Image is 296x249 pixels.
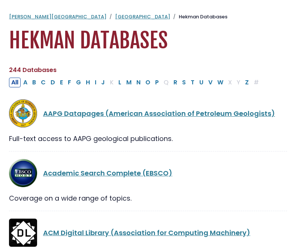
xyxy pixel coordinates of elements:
div: Coverage on a wide range of topics. [9,193,287,203]
button: Filter Results R [171,78,179,87]
button: Filter Results H [84,78,92,87]
button: Filter Results L [116,78,124,87]
a: [PERSON_NAME][GEOGRAPHIC_DATA] [9,13,106,20]
button: Filter Results G [74,78,83,87]
button: Filter Results C [39,78,48,87]
button: Filter Results U [197,78,206,87]
a: Academic Search Complete (EBSCO) [43,168,172,178]
button: Filter Results N [134,78,143,87]
a: ACM Digital Library (Association for Computing Machinery) [43,228,250,237]
button: Filter Results D [48,78,57,87]
span: 244 Databases [9,66,57,74]
button: Filter Results E [58,78,65,87]
div: Alpha-list to filter by first letter of database name [9,77,262,87]
button: Filter Results B [30,78,38,87]
a: [GEOGRAPHIC_DATA] [115,13,170,20]
button: Filter Results V [206,78,215,87]
button: Filter Results I [93,78,99,87]
button: Filter Results O [143,78,152,87]
a: AAPG Datapages (American Association of Petroleum Geologists) [43,109,275,118]
button: Filter Results P [153,78,161,87]
button: Filter Results F [66,78,73,87]
button: Filter Results Z [243,78,251,87]
button: Filter Results M [124,78,134,87]
nav: breadcrumb [9,13,287,21]
h1: Hekman Databases [9,28,287,53]
button: Filter Results A [21,78,30,87]
button: Filter Results W [215,78,226,87]
button: Filter Results T [188,78,197,87]
button: All [9,78,21,87]
li: Hekman Databases [170,13,227,21]
div: Full-text access to AAPG geological publications. [9,133,287,144]
button: Filter Results J [99,78,107,87]
button: Filter Results S [180,78,188,87]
